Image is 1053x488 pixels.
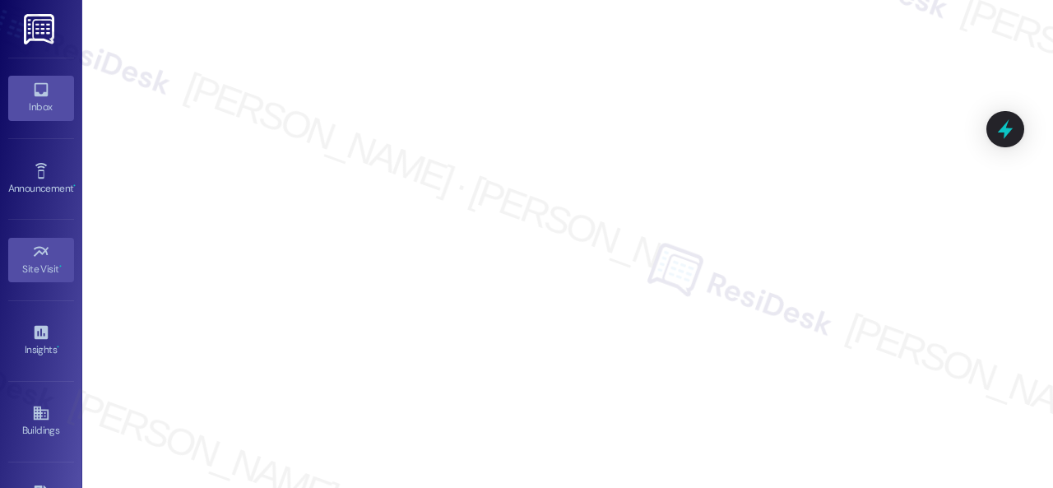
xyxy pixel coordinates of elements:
[73,180,76,192] span: •
[59,261,62,272] span: •
[24,14,58,44] img: ResiDesk Logo
[8,76,74,120] a: Inbox
[8,238,74,282] a: Site Visit •
[8,318,74,363] a: Insights •
[57,342,59,353] span: •
[8,399,74,444] a: Buildings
